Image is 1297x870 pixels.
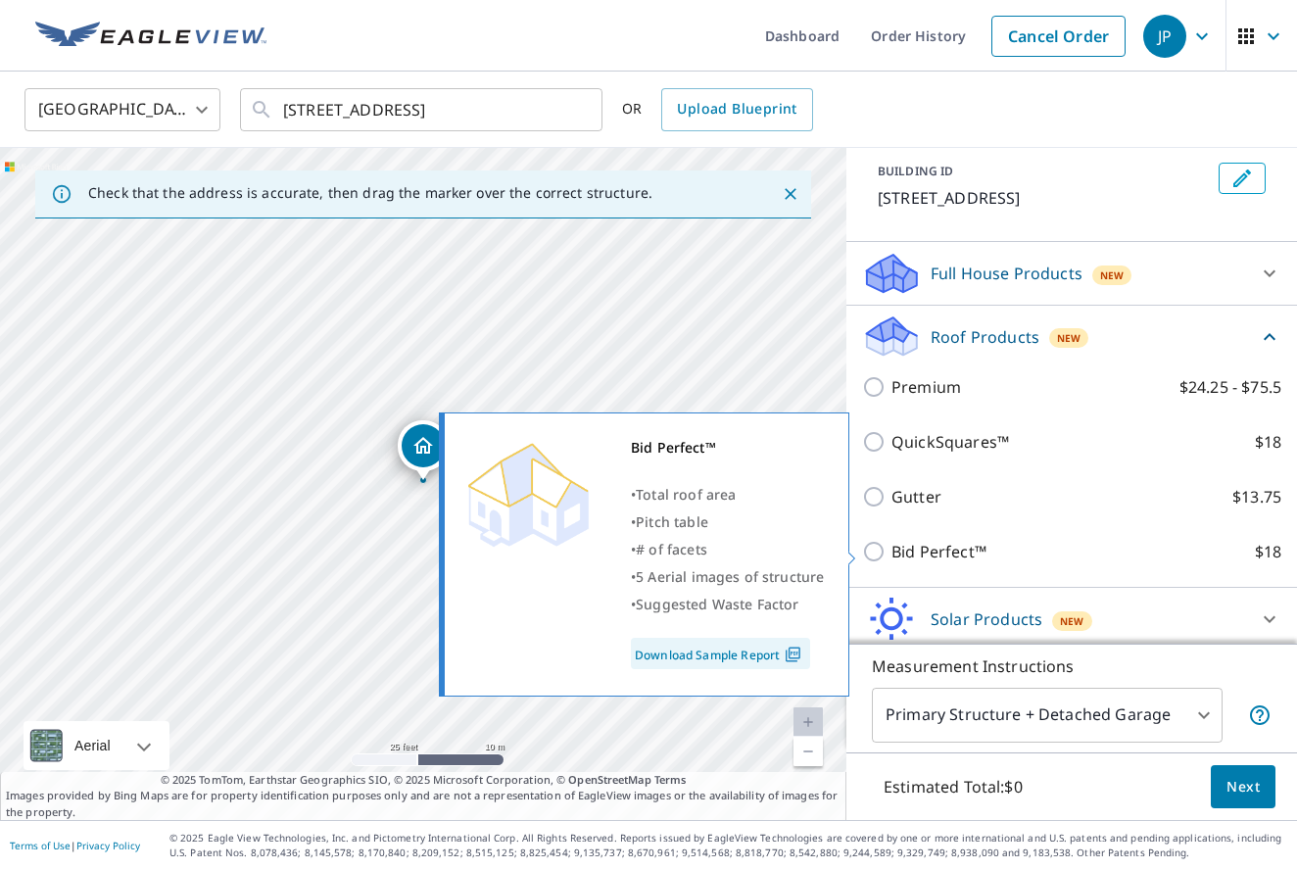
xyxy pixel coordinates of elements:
[891,540,986,563] p: Bid Perfect™
[1211,765,1275,809] button: Next
[1219,163,1266,194] button: Edit building 1
[862,250,1281,297] div: Full House ProductsNew
[631,481,824,508] div: •
[931,325,1039,349] p: Roof Products
[10,839,71,852] a: Terms of Use
[931,607,1042,631] p: Solar Products
[931,262,1082,285] p: Full House Products
[862,314,1281,360] div: Roof ProductsNew
[1226,775,1260,799] span: Next
[24,82,220,137] div: [GEOGRAPHIC_DATA]
[631,536,824,563] div: •
[780,646,806,663] img: Pdf Icon
[862,596,1281,643] div: Solar ProductsNew
[1255,430,1281,454] p: $18
[10,840,140,851] p: |
[636,567,824,586] span: 5 Aerial images of structure
[654,772,687,787] a: Terms
[1057,330,1081,346] span: New
[631,508,824,536] div: •
[636,512,708,531] span: Pitch table
[778,181,803,207] button: Close
[631,591,824,618] div: •
[169,831,1287,860] p: © 2025 Eagle View Technologies, Inc. and Pictometry International Corp. All Rights Reserved. Repo...
[793,707,823,737] a: Current Level 20, Zoom In Disabled
[69,721,117,770] div: Aerial
[872,654,1272,678] p: Measurement Instructions
[459,434,597,552] img: Premium
[631,434,824,461] div: Bid Perfect™
[1179,375,1281,399] p: $24.25 - $75.5
[793,737,823,766] a: Current Level 20, Zoom Out
[677,97,796,121] span: Upload Blueprint
[636,595,798,613] span: Suggested Waste Factor
[1100,267,1124,283] span: New
[891,375,961,399] p: Premium
[24,721,169,770] div: Aerial
[35,22,266,51] img: EV Logo
[283,82,562,137] input: Search by address or latitude-longitude
[636,485,736,504] span: Total roof area
[631,638,810,669] a: Download Sample Report
[891,485,941,508] p: Gutter
[878,186,1211,210] p: [STREET_ADDRESS]
[1255,540,1281,563] p: $18
[76,839,140,852] a: Privacy Policy
[1143,15,1186,58] div: JP
[398,420,449,481] div: Dropped pin, building 1, Residential property, 601 NE Second St Atlanta, IL 61723
[868,765,1038,808] p: Estimated Total: $0
[568,772,650,787] a: OpenStreetMap
[636,540,707,558] span: # of facets
[878,163,953,179] p: BUILDING ID
[1248,703,1272,727] span: Your report will include the primary structure and a detached garage if one exists.
[631,563,824,591] div: •
[872,688,1223,743] div: Primary Structure + Detached Garage
[1060,613,1083,629] span: New
[991,16,1126,57] a: Cancel Order
[161,772,687,789] span: © 2025 TomTom, Earthstar Geographics SIO, © 2025 Microsoft Corporation, ©
[891,430,1009,454] p: QuickSquares™
[622,88,813,131] div: OR
[661,88,812,131] a: Upload Blueprint
[1232,485,1281,508] p: $13.75
[88,184,652,202] p: Check that the address is accurate, then drag the marker over the correct structure.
